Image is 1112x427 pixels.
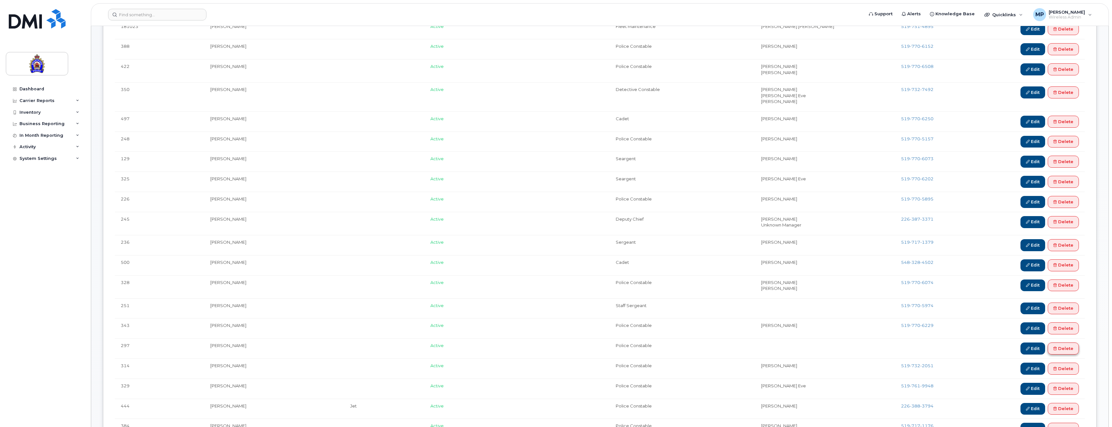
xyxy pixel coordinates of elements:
td: 129 [115,151,204,172]
td: [PERSON_NAME] [204,298,344,318]
a: 2263873371 [901,216,933,222]
span: 519 [901,280,933,285]
span: 751 [910,24,920,29]
td: Police Constable [610,379,755,399]
span: 761 [910,383,920,388]
td: 314 [115,358,204,379]
td: Jet [344,399,425,419]
div: Quicklinks [980,8,1027,21]
span: Alerts [907,11,921,17]
td: [PERSON_NAME] [204,212,344,235]
td: Sergeant [610,235,755,255]
li: Unknown Manager [761,222,889,228]
span: Active [430,303,444,308]
td: 328 [115,275,204,298]
td: Seargent [610,151,755,172]
td: Police Constable [610,318,755,338]
span: 6508 [920,64,933,69]
li: [PERSON_NAME] [761,63,889,70]
a: Edit [1020,343,1045,355]
span: 5974 [920,303,933,308]
td: [PERSON_NAME] [204,172,344,192]
a: Edit [1020,116,1045,128]
span: 519 [901,303,933,308]
span: 4895 [920,24,933,29]
li: [PERSON_NAME] [761,403,889,409]
a: Edit [1020,403,1045,415]
a: Delete [1048,196,1079,208]
a: Edit [1020,239,1045,251]
td: [PERSON_NAME] [204,132,344,152]
td: [PERSON_NAME] [204,82,344,111]
li: [PERSON_NAME] [761,43,889,49]
td: 444 [115,399,204,419]
span: 770 [910,116,920,121]
a: Delete [1048,43,1079,55]
span: 519 [901,323,933,328]
a: 5197706074 [901,280,933,285]
a: Delete [1048,303,1079,315]
a: 5197706202 [901,176,933,181]
a: Delete [1048,343,1079,355]
td: 245 [115,212,204,235]
a: Delete [1048,86,1079,98]
a: Delete [1048,259,1079,271]
td: Cadet [610,255,755,275]
a: Delete [1048,176,1079,188]
a: Delete [1048,363,1079,375]
li: [PERSON_NAME] [761,86,889,93]
span: 519 [901,44,933,49]
td: Staff Sergeant [610,298,755,318]
a: 5197705157 [901,136,933,141]
li: [PERSON_NAME] [761,239,889,245]
a: Edit [1020,322,1045,334]
li: [PERSON_NAME] [761,363,889,369]
td: Police Constable [610,39,755,59]
a: Knowledge Base [925,7,979,20]
td: Police Constable [610,275,755,298]
span: 6074 [920,280,933,285]
span: Active [430,176,444,181]
span: 732 [910,87,920,92]
a: Edit [1020,363,1045,375]
span: 770 [910,323,920,328]
a: Delete [1048,216,1079,228]
span: 519 [901,383,933,388]
span: Active [430,116,444,121]
td: Detective Constable [610,82,755,111]
a: 5197706250 [901,116,933,121]
span: 3371 [920,216,933,222]
li: [PERSON_NAME] [761,279,889,286]
a: 5197322051 [901,363,933,368]
span: 5895 [920,196,933,201]
span: 770 [910,196,920,201]
span: 732 [910,363,920,368]
td: 251 [115,298,204,318]
span: Active [430,44,444,49]
td: 422 [115,59,204,82]
span: 770 [910,44,920,49]
a: 5197706152 [901,44,933,49]
span: 519 [901,156,933,161]
td: Seargent [610,172,755,192]
td: 297 [115,338,204,358]
span: Active [430,156,444,161]
span: 519 [901,64,933,69]
span: Active [430,383,444,388]
a: Delete [1048,116,1079,128]
a: 5483284502 [901,260,933,265]
span: MP [1035,11,1044,19]
span: 770 [910,156,920,161]
td: [PERSON_NAME] [204,235,344,255]
li: [PERSON_NAME] [761,98,889,105]
span: 226 [901,403,933,408]
span: Active [430,216,444,222]
td: 226 [115,192,204,212]
span: 6250 [920,116,933,121]
span: 387 [910,216,920,222]
span: 519 [901,116,933,121]
td: [PERSON_NAME] [204,19,344,39]
td: 350 [115,82,204,111]
td: 325 [115,172,204,192]
a: Edit [1020,303,1045,315]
